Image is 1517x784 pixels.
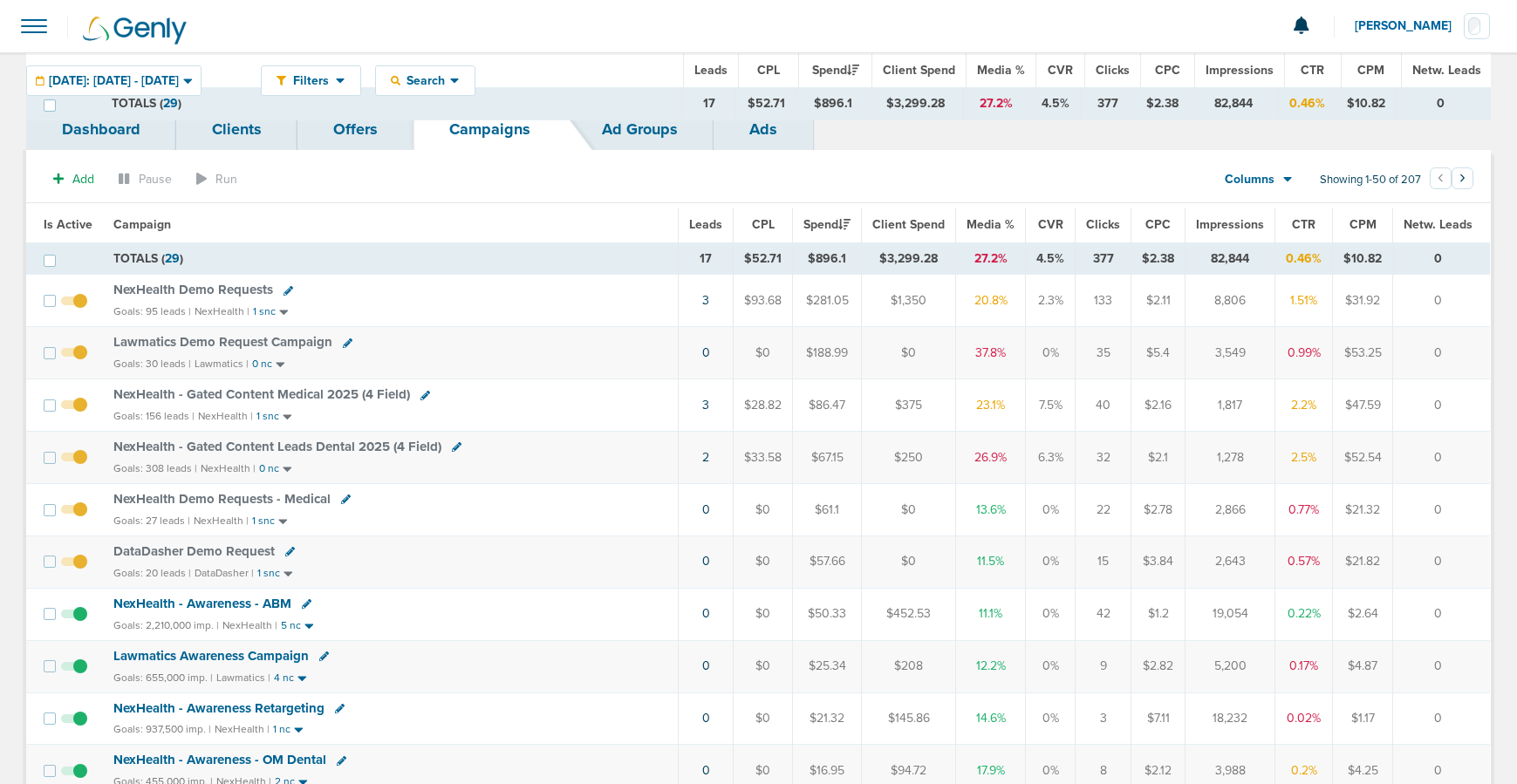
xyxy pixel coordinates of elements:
td: 377 [1076,242,1131,275]
td: 0% [1026,640,1076,692]
td: $0 [734,640,793,692]
td: $2.16 [1131,379,1186,432]
td: $25.34 [793,640,862,692]
td: TOTALS ( ) [101,88,682,119]
td: $145.86 [862,692,956,745]
td: $3,299.28 [862,242,956,275]
td: $0 [862,327,956,379]
td: $4.87 [1333,640,1393,692]
td: $2.78 [1131,483,1186,535]
span: Client Spend [883,63,955,78]
td: 2,643 [1186,535,1275,588]
td: 1,278 [1186,432,1275,484]
span: Showing 1-50 of 207 [1320,173,1421,187]
span: Spend [812,63,859,78]
td: 8,806 [1186,275,1275,327]
a: 3 [702,398,709,412]
span: CPL [757,63,780,78]
small: 1 snc [252,515,275,528]
td: $3.84 [1131,535,1186,588]
small: NexHealth | [222,619,277,631]
td: $375 [862,379,956,432]
td: 0 [1393,242,1491,275]
td: 20.8% [956,275,1026,327]
td: 0.99% [1275,327,1333,379]
td: $52.71 [736,88,796,119]
span: Lawmatics Awareness Campaign [113,648,309,664]
small: 1 snc [257,567,280,580]
span: CTR [1301,63,1324,78]
td: 2,866 [1186,483,1275,535]
td: 0.46% [1275,242,1333,275]
td: 0% [1026,588,1076,640]
span: Netw. Leads [1404,217,1473,232]
span: CVR [1048,63,1073,78]
small: NexHealth | [215,723,270,735]
td: $5.4 [1131,327,1186,379]
a: Dashboard [26,109,176,150]
td: 13.6% [956,483,1026,535]
span: Media % [977,63,1025,78]
span: NexHealth Demo Requests [113,282,273,297]
span: [DATE]: [DATE] - [DATE] [49,75,179,87]
td: 6.3% [1026,432,1076,484]
small: NexHealth | [201,462,256,474]
span: Columns [1225,171,1274,188]
td: $28.82 [734,379,793,432]
a: Ads [714,109,813,150]
span: NexHealth - Awareness - OM Dental [113,752,326,767]
td: 0.02% [1275,692,1333,745]
td: 0.17% [1275,640,1333,692]
span: Is Active [44,217,92,232]
td: 0% [1026,327,1076,379]
small: Goals: 30 leads | [113,358,191,371]
small: Goals: 27 leads | [113,515,190,528]
span: Filters [286,73,336,88]
td: 14.6% [956,692,1026,745]
td: 0 [1393,588,1491,640]
td: $52.54 [1333,432,1393,484]
td: 22 [1076,483,1131,535]
td: $53.25 [1333,327,1393,379]
td: $31.92 [1333,275,1393,327]
td: 1.51% [1275,275,1333,327]
span: Leads [689,217,722,232]
td: 2.5% [1275,432,1333,484]
td: 377 [1080,88,1135,119]
small: NexHealth | [195,305,249,317]
td: 9 [1076,640,1131,692]
a: 0 [702,658,710,673]
span: Search [400,73,450,88]
td: 0 [1393,483,1491,535]
td: $0 [734,692,793,745]
small: Goals: 95 leads | [113,305,191,318]
td: $0 [862,483,956,535]
span: Add [72,172,94,187]
td: 82,844 [1190,88,1279,119]
small: Goals: 156 leads | [113,410,195,423]
span: CPM [1357,63,1384,78]
span: NexHealth Demo Requests - Medical [113,491,331,507]
td: $1.2 [1131,588,1186,640]
td: 0 [1396,88,1492,119]
td: $86.47 [793,379,862,432]
button: Add [44,167,104,192]
td: $0 [734,535,793,588]
td: $0 [862,535,956,588]
td: 0% [1026,692,1076,745]
ul: Pagination [1430,170,1473,191]
small: Goals: 20 leads | [113,567,191,580]
td: 0.57% [1275,535,1333,588]
td: $47.59 [1333,379,1393,432]
small: 5 nc [281,619,301,632]
small: 4 nc [274,672,294,685]
td: 23.1% [956,379,1026,432]
td: 11.5% [956,535,1026,588]
td: 17 [681,88,735,119]
td: 19,054 [1186,588,1275,640]
small: Goals: 655,000 imp. | [113,672,213,685]
a: Campaigns [413,109,566,150]
td: $0 [734,588,793,640]
td: 27.2% [956,242,1026,275]
small: Lawmatics | [216,672,270,684]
